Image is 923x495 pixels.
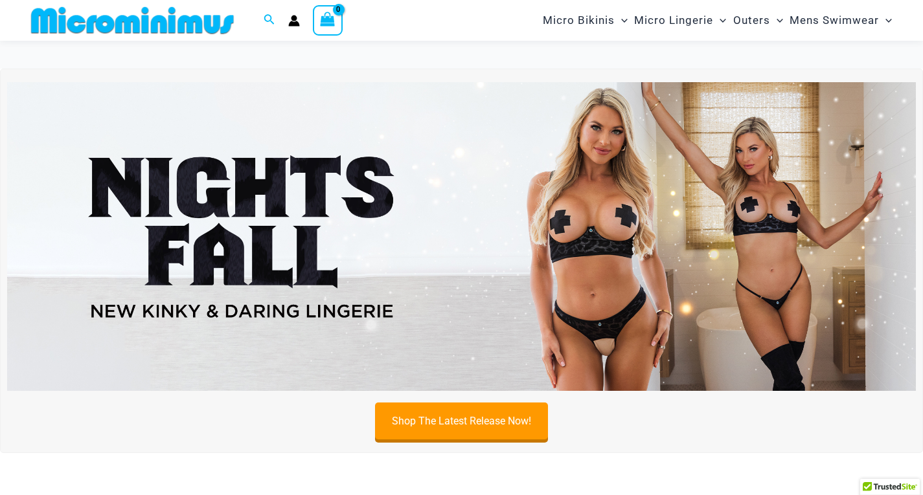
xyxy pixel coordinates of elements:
a: Mens SwimwearMenu ToggleMenu Toggle [786,4,895,37]
img: MM SHOP LOGO FLAT [26,6,239,35]
span: Micro Bikinis [543,4,615,37]
a: View Shopping Cart, empty [313,5,343,35]
a: Account icon link [288,15,300,27]
span: Outers [733,4,770,37]
span: Mens Swimwear [790,4,879,37]
a: Shop The Latest Release Now! [375,402,548,439]
nav: Site Navigation [538,2,897,39]
span: Menu Toggle [879,4,892,37]
a: Micro BikinisMenu ToggleMenu Toggle [540,4,631,37]
span: Menu Toggle [615,4,628,37]
span: Micro Lingerie [634,4,713,37]
span: Menu Toggle [770,4,783,37]
a: OutersMenu ToggleMenu Toggle [730,4,786,37]
span: Menu Toggle [713,4,726,37]
img: Night's Fall Silver Leopard Pack [7,82,916,391]
a: Search icon link [264,12,275,28]
a: Micro LingerieMenu ToggleMenu Toggle [631,4,729,37]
